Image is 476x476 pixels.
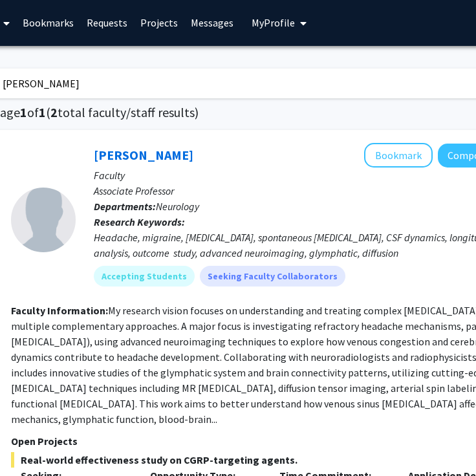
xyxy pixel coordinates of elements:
[39,104,46,120] span: 1
[200,266,345,287] mat-chip: Seeking Faculty Collaborators
[11,304,108,317] b: Faculty Information:
[252,16,295,29] span: My Profile
[156,200,199,213] span: Neurology
[94,266,195,287] mat-chip: Accepting Students
[94,215,185,228] b: Research Keywords:
[364,143,433,168] button: Add Hsiangkuo Yuan to Bookmarks
[50,104,58,120] span: 2
[94,200,156,213] b: Departments:
[20,104,27,120] span: 1
[10,418,55,466] iframe: Chat
[94,147,193,163] a: [PERSON_NAME]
